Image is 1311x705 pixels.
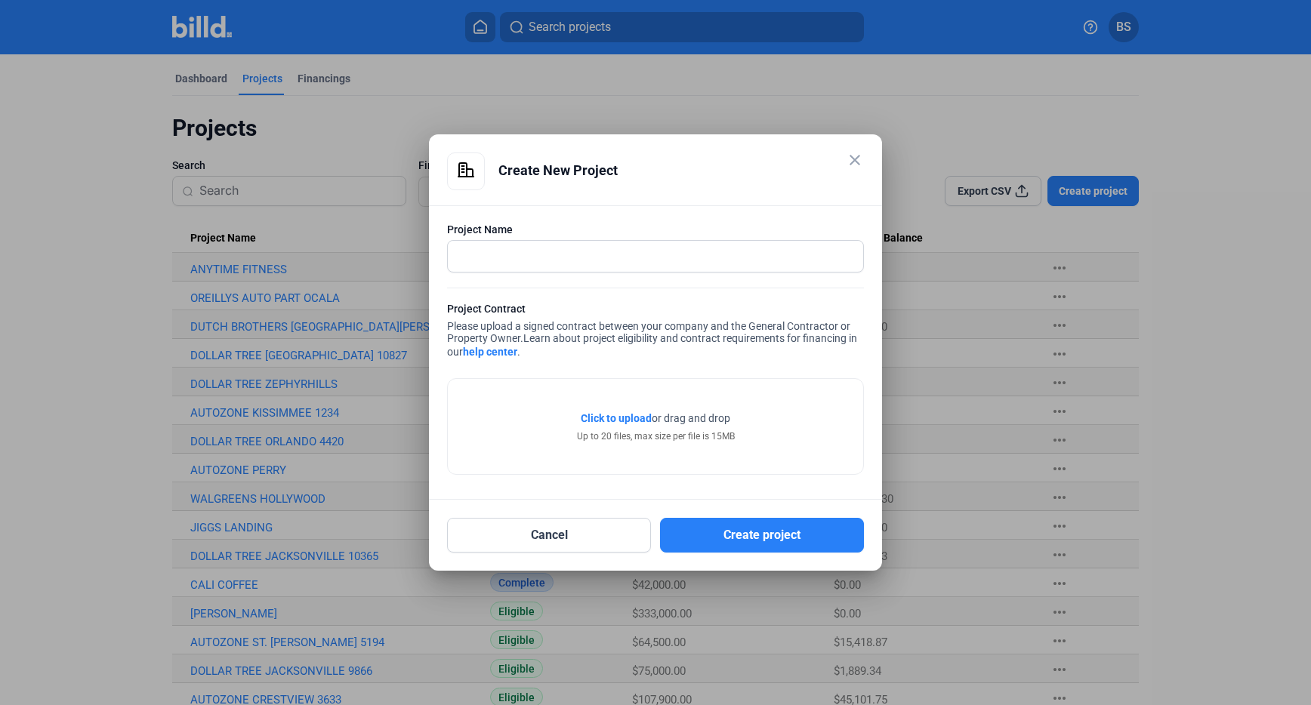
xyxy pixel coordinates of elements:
[447,301,864,363] div: Please upload a signed contract between your company and the General Contractor or Property Owner.
[652,411,730,426] span: or drag and drop
[447,222,864,237] div: Project Name
[581,412,652,424] span: Click to upload
[498,152,864,189] div: Create New Project
[447,332,857,358] span: Learn about project eligibility and contract requirements for financing in our .
[447,518,651,553] button: Cancel
[660,518,864,553] button: Create project
[447,301,864,320] div: Project Contract
[577,429,735,443] div: Up to 20 files, max size per file is 15MB
[463,346,517,358] a: help center
[846,151,864,169] mat-icon: close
